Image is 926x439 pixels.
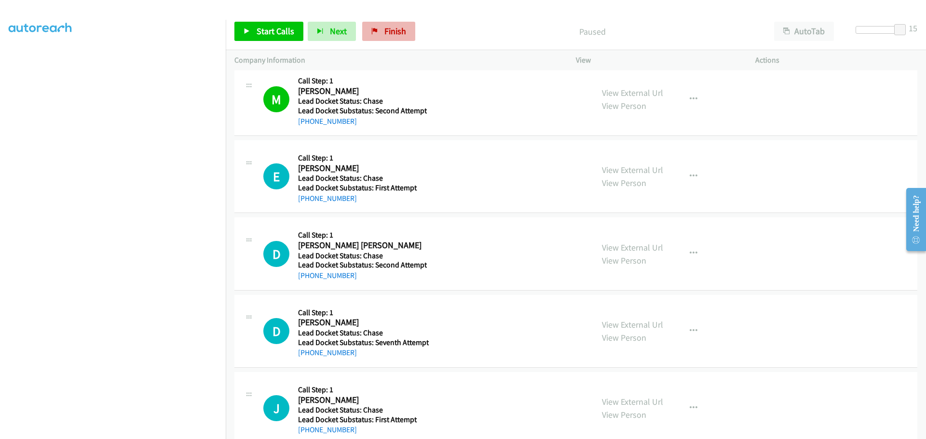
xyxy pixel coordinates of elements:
a: View Person [602,177,646,188]
h1: E [263,163,289,189]
a: View External Url [602,87,663,98]
div: The call is yet to be attempted [263,241,289,267]
h2: [PERSON_NAME] [298,317,426,328]
iframe: Resource Center [898,181,926,258]
h5: Call Step: 1 [298,76,427,86]
a: [PHONE_NUMBER] [298,194,357,203]
h5: Lead Docket Status: Chase [298,328,429,338]
h1: M [263,86,289,112]
h2: [PERSON_NAME] [298,163,426,174]
a: [PHONE_NUMBER] [298,117,357,126]
h5: Lead Docket Substatus: First Attempt [298,415,426,425]
h5: Call Step: 1 [298,385,426,395]
p: Company Information [234,54,558,66]
a: [PHONE_NUMBER] [298,271,357,280]
a: View Person [602,409,646,420]
h5: Lead Docket Status: Chase [298,405,426,415]
h5: Call Step: 1 [298,230,427,240]
h5: Lead Docket Substatus: Seventh Attempt [298,338,429,347]
h5: Call Step: 1 [298,153,426,163]
a: View Person [602,100,646,111]
h1: J [263,395,289,421]
div: The call is yet to be attempted [263,395,289,421]
button: Next [308,22,356,41]
a: View External Url [602,164,663,175]
h1: D [263,318,289,344]
h5: Lead Docket Status: Chase [298,96,427,106]
h5: Lead Docket Status: Chase [298,251,427,261]
a: View External Url [602,396,663,407]
h1: D [263,241,289,267]
p: Actions [755,54,917,66]
h5: Call Step: 1 [298,308,429,318]
a: Finish [362,22,415,41]
a: View Person [602,255,646,266]
a: [PHONE_NUMBER] [298,425,357,434]
span: Next [330,26,347,37]
a: View External Url [602,319,663,330]
h2: [PERSON_NAME] [PERSON_NAME] [298,240,426,251]
a: View External Url [602,242,663,253]
a: Start Calls [234,22,303,41]
p: View [576,54,738,66]
h2: [PERSON_NAME] [298,395,426,406]
h5: Lead Docket Substatus: First Attempt [298,183,426,193]
a: [PHONE_NUMBER] [298,348,357,357]
h5: Lead Docket Substatus: Second Attempt [298,106,427,116]
div: 15 [909,22,917,35]
a: View Person [602,332,646,343]
p: Paused [428,25,757,38]
button: AutoTab [774,22,834,41]
h2: [PERSON_NAME] [298,86,426,97]
span: Start Calls [257,26,294,37]
h5: Lead Docket Status: Chase [298,173,426,183]
h5: Lead Docket Substatus: Second Attempt [298,260,427,270]
span: Finish [384,26,406,37]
